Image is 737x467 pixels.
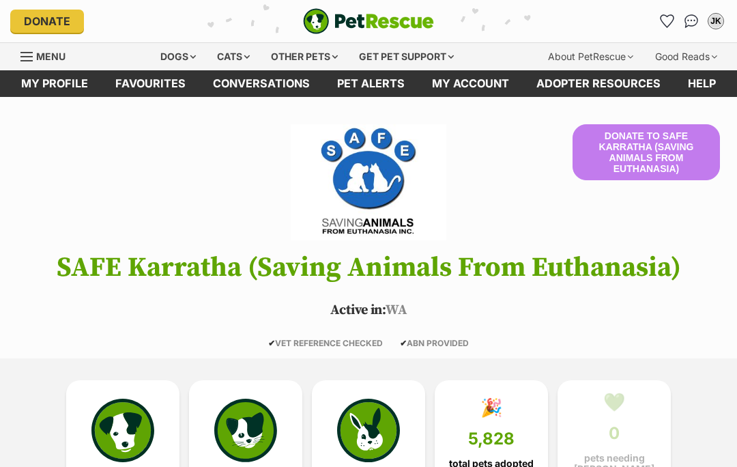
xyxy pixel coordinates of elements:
[418,70,523,97] a: My account
[603,392,625,412] div: 💚
[646,43,727,70] div: Good Reads
[36,51,66,62] span: Menu
[151,43,205,70] div: Dogs
[656,10,727,32] ul: Account quick links
[400,338,407,348] icon: ✔
[303,8,434,34] img: logo-e224e6f780fb5917bec1dbf3a21bbac754714ae5b6737aabdf751b685950b380.svg
[680,10,702,32] a: Conversations
[709,14,723,28] div: JK
[291,124,446,240] img: SAFE Karratha (Saving Animals From Euthanasia)
[674,70,729,97] a: Help
[573,124,720,180] button: Donate to SAFE Karratha (Saving Animals From Euthanasia)
[400,338,469,348] span: ABN PROVIDED
[8,70,102,97] a: My profile
[303,8,434,34] a: PetRescue
[268,338,275,348] icon: ✔
[330,302,386,319] span: Active in:
[656,10,678,32] a: Favourites
[261,43,347,70] div: Other pets
[10,10,84,33] a: Donate
[349,43,463,70] div: Get pet support
[207,43,259,70] div: Cats
[468,429,515,449] span: 5,828
[684,14,699,28] img: chat-41dd97257d64d25036548639549fe6c8038ab92f7586957e7f3b1b290dea8141.svg
[268,338,383,348] span: VET REFERENCE CHECKED
[480,397,502,418] div: 🎉
[214,399,277,462] img: cat-icon-068c71abf8fe30c970a85cd354bc8e23425d12f6e8612795f06af48be43a487a.svg
[609,424,620,443] span: 0
[323,70,418,97] a: Pet alerts
[199,70,323,97] a: conversations
[91,399,154,462] img: petrescue-icon-eee76f85a60ef55c4a1927667547b313a7c0e82042636edf73dce9c88f694885.svg
[20,43,75,68] a: Menu
[102,70,199,97] a: Favourites
[523,70,674,97] a: Adopter resources
[337,399,400,462] img: bunny-icon-b786713a4a21a2fe6d13e954f4cb29d131f1b31f8a74b52ca2c6d2999bc34bbe.svg
[538,43,643,70] div: About PetRescue
[705,10,727,32] button: My account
